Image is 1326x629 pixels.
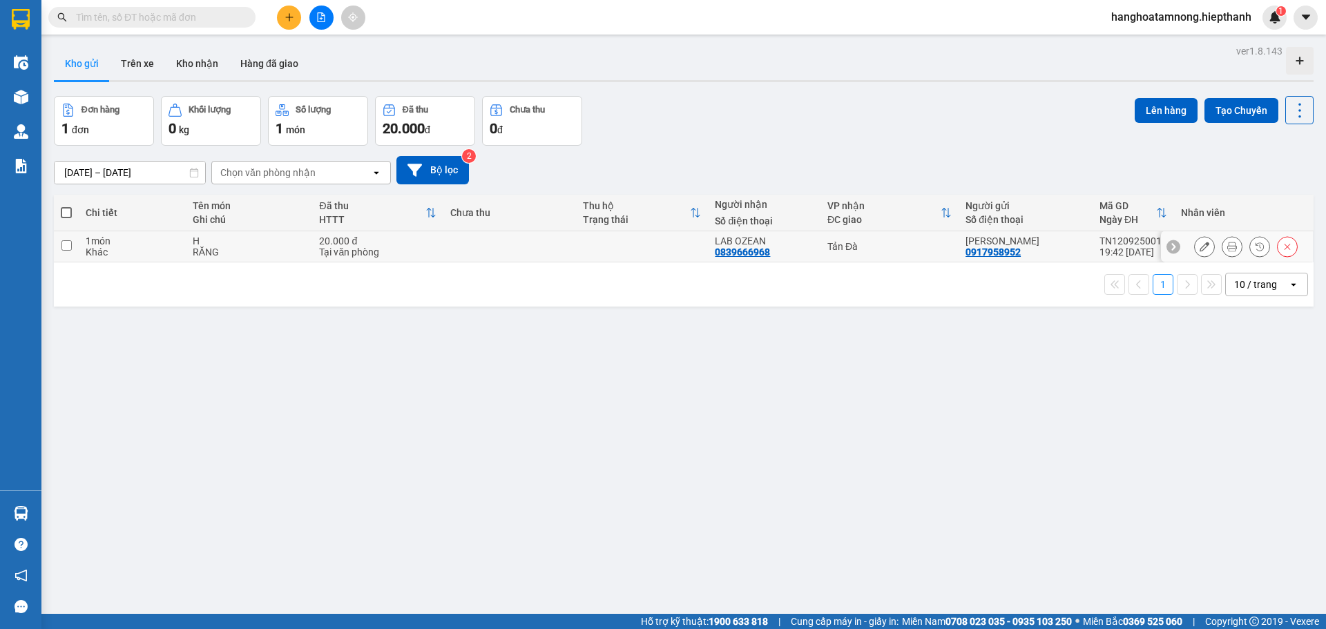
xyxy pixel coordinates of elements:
span: món [286,124,305,135]
span: 20.000 [383,120,425,137]
strong: 0708 023 035 - 0935 103 250 [945,616,1072,627]
div: 19:42 [DATE] [1099,246,1167,258]
span: message [15,600,28,613]
sup: 2 [462,149,476,163]
span: 1 [276,120,283,137]
button: Kho nhận [165,47,229,80]
div: LAB OZEAN [715,235,814,246]
div: Khác [86,246,178,258]
button: plus [277,6,301,30]
div: Khối lượng [189,105,231,115]
span: | [1193,614,1195,629]
button: caret-down [1294,6,1318,30]
img: warehouse-icon [14,90,28,104]
div: Người gửi [965,200,1086,211]
img: solution-icon [14,159,28,173]
span: đơn [72,124,89,135]
div: Tại văn phòng [319,246,436,258]
div: ver 1.8.143 [1236,43,1282,59]
div: Đã thu [319,200,425,211]
button: Kho gửi [54,47,110,80]
button: Đơn hàng1đơn [54,96,154,146]
div: HTTT [319,214,425,225]
img: logo-vxr [12,9,30,30]
span: Miền Nam [902,614,1072,629]
img: icon-new-feature [1269,11,1281,23]
div: Thu hộ [583,200,691,211]
sup: 1 [1276,6,1286,16]
div: Tản Đà [827,241,952,252]
div: H [193,235,306,246]
div: Chi tiết [86,207,178,218]
div: Số lượng [296,105,331,115]
button: aim [341,6,365,30]
strong: 0369 525 060 [1123,616,1182,627]
span: ⚪️ [1075,619,1079,624]
span: notification [15,569,28,582]
span: aim [348,12,358,22]
button: Tạo Chuyến [1204,98,1278,123]
div: Tên món [193,200,306,211]
span: hanghoatamnong.hiepthanh [1100,8,1262,26]
div: Đơn hàng [81,105,119,115]
div: ĐC giao [827,214,941,225]
span: đ [425,124,430,135]
button: Đã thu20.000đ [375,96,475,146]
span: Miền Bắc [1083,614,1182,629]
div: VP nhận [827,200,941,211]
div: RĂNG [193,246,306,258]
div: Người nhận [715,199,814,210]
span: kg [179,124,189,135]
th: Toggle SortBy [820,195,959,231]
span: copyright [1249,617,1259,626]
input: Tìm tên, số ĐT hoặc mã đơn [76,10,239,25]
div: Số điện thoại [965,214,1086,225]
div: 0917958952 [965,246,1021,258]
button: Số lượng1món [268,96,368,146]
div: Số điện thoại [715,215,814,226]
div: Mã GD [1099,200,1156,211]
input: Select a date range. [55,162,205,184]
div: Chưa thu [450,207,569,218]
div: 10 / trang [1234,278,1277,291]
div: Sửa đơn hàng [1194,236,1215,257]
div: Ghi chú [193,214,306,225]
div: Chưa thu [510,105,545,115]
th: Toggle SortBy [576,195,709,231]
button: Hàng đã giao [229,47,309,80]
button: Chưa thu0đ [482,96,582,146]
div: 1 món [86,235,178,246]
span: caret-down [1300,11,1312,23]
div: Đã thu [403,105,428,115]
button: Khối lượng0kg [161,96,261,146]
button: file-add [309,6,334,30]
img: warehouse-icon [14,55,28,70]
span: Hỗ trợ kỹ thuật: [641,614,768,629]
div: TN1209250011 [1099,235,1167,246]
button: Lên hàng [1135,98,1198,123]
th: Toggle SortBy [1093,195,1174,231]
span: search [57,12,67,22]
svg: open [371,167,382,178]
img: warehouse-icon [14,124,28,139]
button: Trên xe [110,47,165,80]
span: plus [285,12,294,22]
div: 0839666968 [715,246,770,258]
th: Toggle SortBy [312,195,443,231]
span: 1 [61,120,69,137]
span: đ [497,124,503,135]
span: 1 [1278,6,1283,16]
img: warehouse-icon [14,506,28,521]
span: | [778,614,780,629]
svg: open [1288,279,1299,290]
span: 0 [490,120,497,137]
div: Nhân viên [1181,207,1305,218]
button: 1 [1153,274,1173,295]
div: Tạo kho hàng mới [1286,47,1314,75]
button: Bộ lọc [396,156,469,184]
span: question-circle [15,538,28,551]
span: file-add [316,12,326,22]
div: Chọn văn phòng nhận [220,166,316,180]
div: 20.000 đ [319,235,436,246]
span: 0 [169,120,176,137]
